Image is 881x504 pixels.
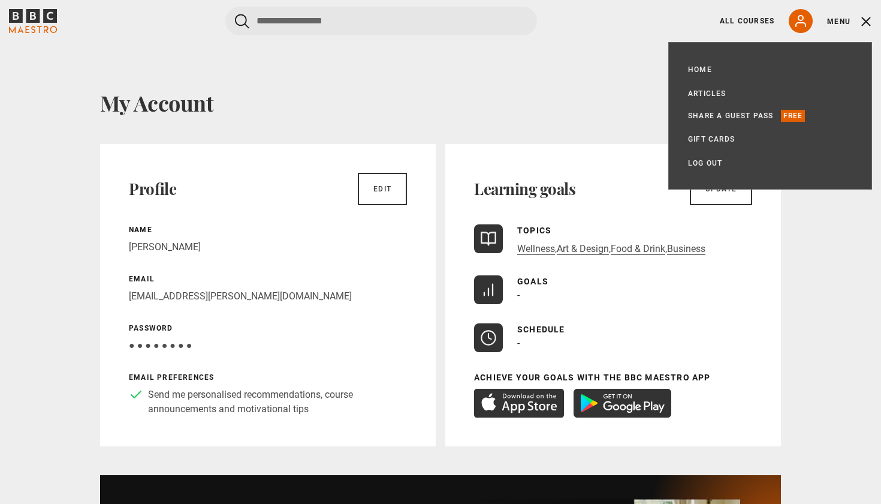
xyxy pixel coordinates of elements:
button: Submit the search query [235,14,249,29]
a: Business [667,243,705,255]
p: Free [781,110,805,122]
h2: Profile [129,179,176,199]
p: [PERSON_NAME] [129,240,407,254]
a: Home [688,64,712,76]
a: Share a guest pass [688,110,774,122]
input: Search [225,7,537,35]
p: Send me personalised recommendations, course announcements and motivational tips [148,388,407,416]
p: Name [129,224,407,235]
a: Food & Drink [611,243,665,255]
a: Wellness [517,243,555,255]
span: ● ● ● ● ● ● ● ● [129,340,192,351]
p: Email preferences [129,372,407,383]
a: Log out [688,157,722,169]
a: All Courses [720,16,774,26]
p: Topics [517,224,705,237]
p: Password [129,323,407,334]
p: [EMAIL_ADDRESS][PERSON_NAME][DOMAIN_NAME] [129,289,407,304]
svg: BBC Maestro [9,9,57,33]
h1: My Account [100,90,781,115]
a: Articles [688,88,726,100]
a: Gift Cards [688,133,735,145]
a: Art & Design [557,243,609,255]
a: Edit [358,173,407,205]
button: Toggle navigation [827,16,872,28]
span: - [517,337,520,349]
p: , , , [517,242,705,256]
p: Goals [517,275,548,288]
p: Schedule [517,323,565,336]
h2: Learning goals [474,179,575,199]
p: Email [129,274,407,284]
p: Achieve your goals with the BBC Maestro App [474,371,752,384]
span: - [517,289,520,301]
